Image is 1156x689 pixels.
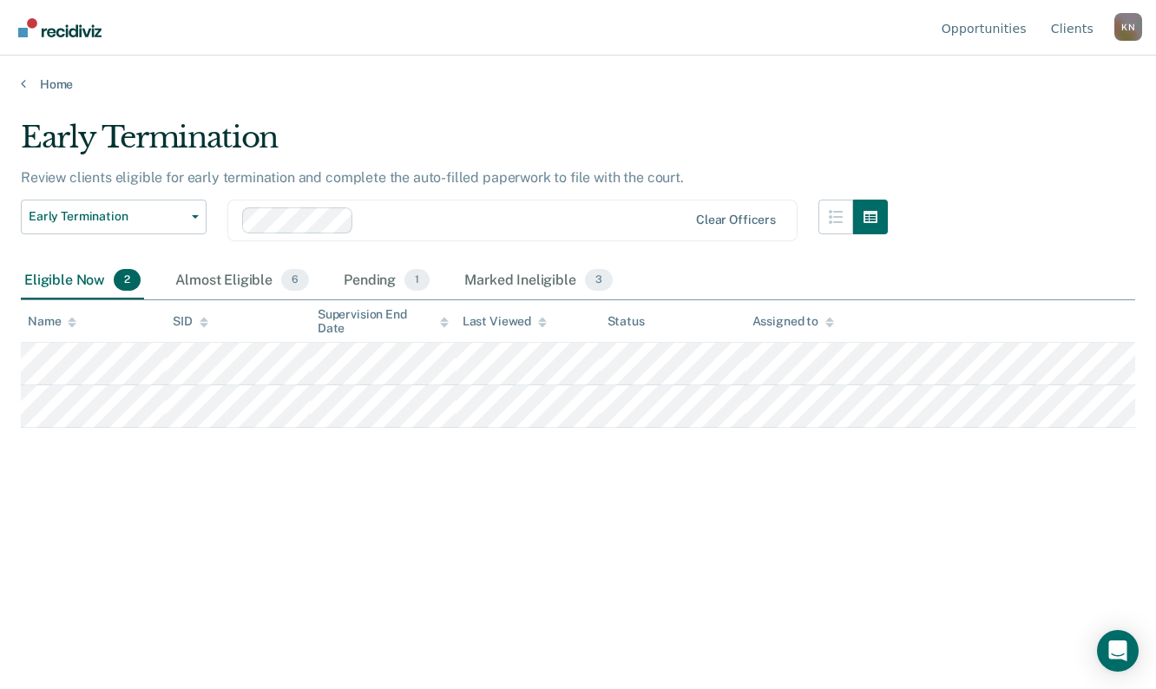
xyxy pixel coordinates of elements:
[585,269,613,292] span: 3
[463,314,547,329] div: Last Viewed
[1114,13,1142,41] div: K N
[21,76,1135,92] a: Home
[340,262,433,300] div: Pending1
[18,18,102,37] img: Recidiviz
[29,209,185,224] span: Early Termination
[1097,630,1139,672] div: Open Intercom Messenger
[21,262,144,300] div: Eligible Now2
[173,314,208,329] div: SID
[114,269,141,292] span: 2
[281,269,309,292] span: 6
[1114,13,1142,41] button: Profile dropdown button
[21,169,684,186] p: Review clients eligible for early termination and complete the auto-filled paperwork to file with...
[172,262,312,300] div: Almost Eligible6
[608,314,645,329] div: Status
[21,120,888,169] div: Early Termination
[28,314,76,329] div: Name
[461,262,616,300] div: Marked Ineligible3
[318,307,449,337] div: Supervision End Date
[752,314,834,329] div: Assigned to
[404,269,430,292] span: 1
[21,200,207,234] button: Early Termination
[696,213,776,227] div: Clear officers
